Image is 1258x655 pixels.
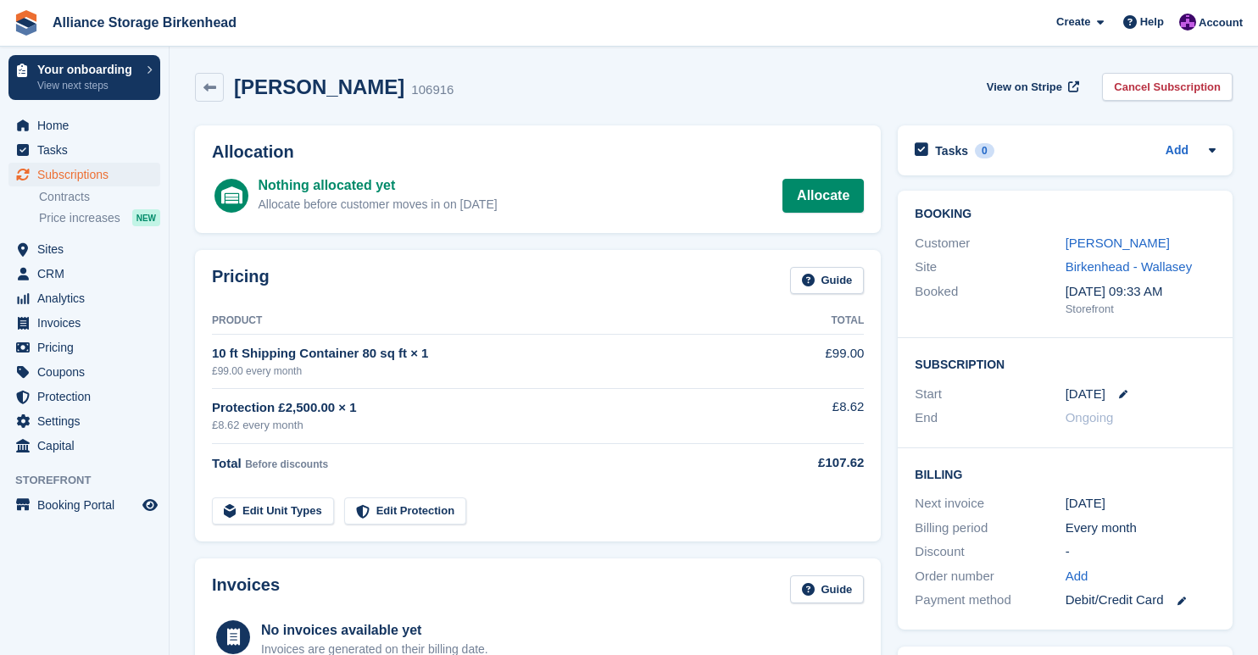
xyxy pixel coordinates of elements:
[37,163,139,186] span: Subscriptions
[1066,385,1105,404] time: 2025-09-10 00:00:00 UTC
[1166,142,1188,161] a: Add
[212,344,765,364] div: 10 ft Shipping Container 80 sq ft × 1
[790,575,865,603] a: Guide
[915,258,1065,277] div: Site
[1066,236,1170,250] a: [PERSON_NAME]
[1066,301,1216,318] div: Storefront
[212,267,270,295] h2: Pricing
[37,311,139,335] span: Invoices
[212,308,765,335] th: Product
[8,262,160,286] a: menu
[37,262,139,286] span: CRM
[915,234,1065,253] div: Customer
[15,472,169,489] span: Storefront
[915,542,1065,562] div: Discount
[258,175,497,196] div: Nothing allocated yet
[915,465,1216,482] h2: Billing
[1066,282,1216,302] div: [DATE] 09:33 AM
[1066,410,1114,425] span: Ongoing
[1066,542,1216,562] div: -
[8,311,160,335] a: menu
[8,114,160,137] a: menu
[1199,14,1243,31] span: Account
[782,179,864,213] a: Allocate
[915,385,1065,404] div: Start
[1140,14,1164,31] span: Help
[212,575,280,603] h2: Invoices
[132,209,160,226] div: NEW
[8,409,160,433] a: menu
[1066,591,1216,610] div: Debit/Credit Card
[39,208,160,227] a: Price increases NEW
[765,335,865,388] td: £99.00
[915,591,1065,610] div: Payment method
[234,75,404,98] h2: [PERSON_NAME]
[915,355,1216,372] h2: Subscription
[37,237,139,261] span: Sites
[411,80,454,100] div: 106916
[8,163,160,186] a: menu
[1179,14,1196,31] img: Romilly Norton
[37,286,139,310] span: Analytics
[8,138,160,162] a: menu
[975,143,994,158] div: 0
[915,567,1065,586] div: Order number
[212,364,765,379] div: £99.00 every month
[8,360,160,384] a: menu
[8,385,160,408] a: menu
[37,78,138,93] p: View next steps
[765,453,865,473] div: £107.62
[987,79,1062,96] span: View on Stripe
[790,267,865,295] a: Guide
[14,10,39,36] img: stora-icon-8386f47178a22dfd0bd8f6a31ec36ba5ce8667c1dd55bd0f319d3a0aa187defe.svg
[212,417,765,434] div: £8.62 every month
[8,55,160,100] a: Your onboarding View next steps
[37,493,139,517] span: Booking Portal
[37,64,138,75] p: Your onboarding
[212,497,334,525] a: Edit Unit Types
[37,138,139,162] span: Tasks
[8,237,160,261] a: menu
[8,336,160,359] a: menu
[935,143,968,158] h2: Tasks
[8,434,160,458] a: menu
[212,398,765,418] div: Protection £2,500.00 × 1
[915,282,1065,318] div: Booked
[765,388,865,443] td: £8.62
[245,458,328,470] span: Before discounts
[1102,73,1233,101] a: Cancel Subscription
[765,308,865,335] th: Total
[37,114,139,137] span: Home
[1066,494,1216,513] div: [DATE]
[1066,259,1193,274] a: Birkenhead - Wallasey
[37,434,139,458] span: Capital
[212,142,864,162] h2: Allocation
[140,495,160,515] a: Preview store
[1066,519,1216,538] div: Every month
[344,497,466,525] a: Edit Protection
[39,210,120,226] span: Price increases
[37,385,139,408] span: Protection
[46,8,243,36] a: Alliance Storage Birkenhead
[915,494,1065,513] div: Next invoice
[37,360,139,384] span: Coupons
[915,519,1065,538] div: Billing period
[1066,567,1088,586] a: Add
[1056,14,1090,31] span: Create
[37,336,139,359] span: Pricing
[915,208,1216,221] h2: Booking
[258,196,497,214] div: Allocate before customer moves in on [DATE]
[8,493,160,517] a: menu
[980,73,1083,101] a: View on Stripe
[915,408,1065,428] div: End
[37,409,139,433] span: Settings
[212,456,242,470] span: Total
[39,189,160,205] a: Contracts
[261,620,488,641] div: No invoices available yet
[8,286,160,310] a: menu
